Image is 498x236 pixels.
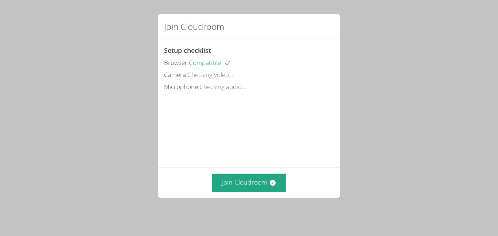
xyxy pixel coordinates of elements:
[164,20,224,33] h2: Join Cloudroom
[164,58,189,67] span: Browser:
[199,82,246,91] span: Checking audio...
[212,174,287,191] button: Join Cloudroom
[164,46,211,55] span: Setup checklist
[187,70,233,79] span: Checking video...
[164,82,199,91] span: Microphone:
[164,70,187,79] span: Camera:
[189,58,231,67] span: Compatible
